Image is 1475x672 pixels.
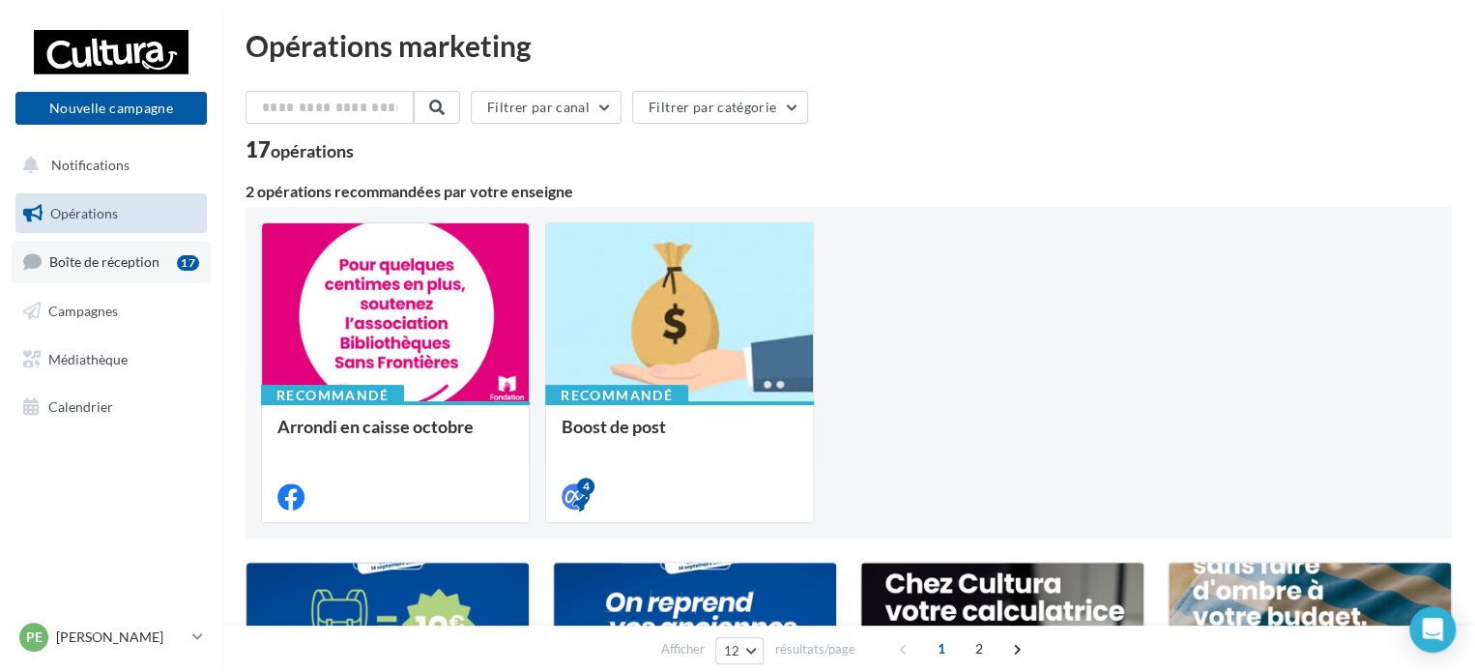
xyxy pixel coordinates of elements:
div: Open Intercom Messenger [1409,606,1456,653]
span: Pe [26,628,43,647]
span: Campagnes [48,303,118,319]
span: Notifications [51,157,130,173]
span: résultats/page [774,640,854,658]
span: 1 [926,633,957,664]
span: Calendrier [48,398,113,415]
div: Recommandé [545,385,688,406]
div: Opérations marketing [246,31,1452,60]
div: 17 [177,255,199,271]
span: 2 [964,633,995,664]
a: Opérations [12,193,211,234]
div: Boost de post [562,417,797,455]
button: Nouvelle campagne [15,92,207,125]
div: Arrondi en caisse octobre [277,417,513,455]
a: Pe [PERSON_NAME] [15,619,207,656]
button: 12 [715,637,765,664]
span: Afficher [661,640,705,658]
button: Notifications [12,145,203,186]
a: Médiathèque [12,339,211,380]
span: Médiathèque [48,350,128,366]
div: 17 [246,139,354,161]
button: Filtrer par canal [471,91,622,124]
div: 4 [577,478,594,495]
a: Calendrier [12,387,211,427]
div: opérations [271,142,354,160]
a: Campagnes [12,291,211,332]
span: 12 [724,643,740,658]
span: Opérations [50,205,118,221]
div: Recommandé [261,385,404,406]
p: [PERSON_NAME] [56,628,185,647]
button: Filtrer par catégorie [632,91,808,124]
div: 2 opérations recommandées par votre enseigne [246,184,1452,199]
span: Boîte de réception [49,253,159,270]
a: Boîte de réception17 [12,241,211,282]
